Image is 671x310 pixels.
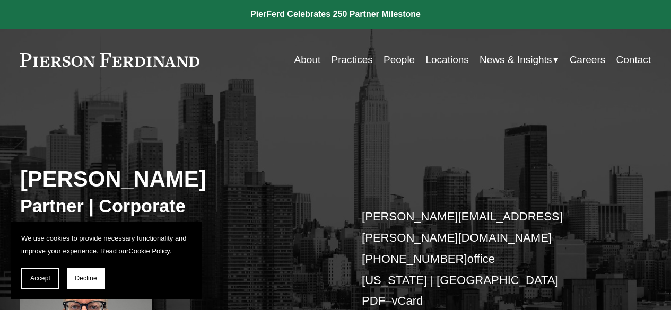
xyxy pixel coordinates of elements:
[362,210,563,244] a: [PERSON_NAME][EMAIL_ADDRESS][PERSON_NAME][DOMAIN_NAME]
[21,232,191,257] p: We use cookies to provide necessary functionality and improve your experience. Read our .
[21,268,59,289] button: Accept
[362,252,467,265] a: [PHONE_NUMBER]
[75,274,97,282] span: Decline
[128,247,170,255] a: Cookie Policy
[425,50,468,70] a: Locations
[480,51,552,69] span: News & Insights
[384,50,415,70] a: People
[11,222,202,299] section: Cookie banner
[570,50,606,70] a: Careers
[20,195,336,217] h3: Partner | Corporate
[67,268,105,289] button: Decline
[30,274,50,282] span: Accept
[480,50,559,70] a: folder dropdown
[20,166,336,193] h2: [PERSON_NAME]
[332,50,373,70] a: Practices
[391,294,423,307] a: vCard
[616,50,651,70] a: Contact
[294,50,321,70] a: About
[362,294,385,307] a: PDF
